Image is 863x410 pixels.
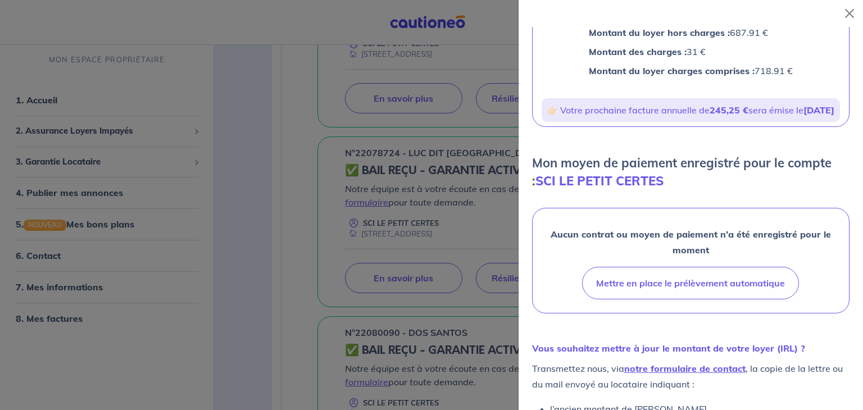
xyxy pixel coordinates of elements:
[710,104,748,116] strong: 245,25 €
[589,27,730,38] strong: Montant du loyer hors charges :
[589,65,755,76] strong: Montant du loyer charges comprises :
[546,103,835,117] p: 👉🏻 Votre prochaine facture annuelle de sera émise le
[589,44,793,59] p: 31 €
[589,63,793,78] p: 718.91 €
[589,46,687,57] strong: Montant des charges :
[532,154,850,190] p: Mon moyen de paiement enregistré pour le compte :
[535,173,664,189] strong: SCI LE PETIT CERTES
[841,4,859,22] button: Close
[803,104,834,116] strong: [DATE]
[624,363,746,374] a: notre formulaire de contact
[589,25,793,40] p: 687.91 €
[582,267,799,299] button: Mettre en place le prélèvement automatique
[532,343,805,354] strong: Vous souhaitez mettre à jour le montant de votre loyer (IRL) ?
[551,229,831,256] strong: Aucun contrat ou moyen de paiement n’a été enregistré pour le moment
[532,361,850,392] p: Transmettez nous, via , la copie de la lettre ou du mail envoyé au locataire indiquant :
